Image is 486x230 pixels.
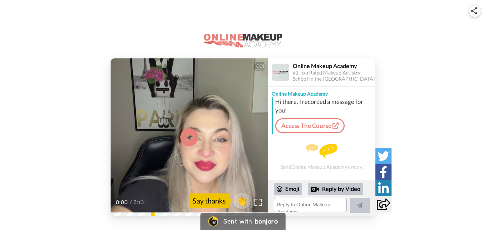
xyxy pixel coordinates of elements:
[311,185,319,193] div: Reply by Video
[308,183,363,195] div: Reply by Video
[130,198,132,207] span: /
[306,144,337,158] img: message.svg
[223,218,252,225] div: Sent with
[293,70,375,82] div: #1 Top Rated Makeup Artistry School in the [GEOGRAPHIC_DATA]
[255,63,264,70] div: CC
[275,118,345,133] a: Access The Course
[255,218,278,225] div: bonjoro
[133,198,146,207] span: 3:10
[233,193,251,209] button: 👏
[275,97,374,115] div: Hi there, I recorded a message for you!
[293,62,375,69] div: Online Makeup Academy
[274,183,302,195] div: Emoji
[189,193,229,208] div: Say thanks
[268,87,375,97] div: Online Makeup Academy
[254,199,262,206] img: Full screen
[204,34,282,47] img: logo
[268,137,375,177] div: Send Online Makeup Academy a reply.
[116,198,128,207] span: 0:00
[272,64,289,81] img: Profile Image
[471,7,477,14] img: ic_share.svg
[208,216,218,226] img: Bonjoro Logo
[233,195,251,206] span: 👏
[200,213,286,230] a: Bonjoro LogoSent withbonjoro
